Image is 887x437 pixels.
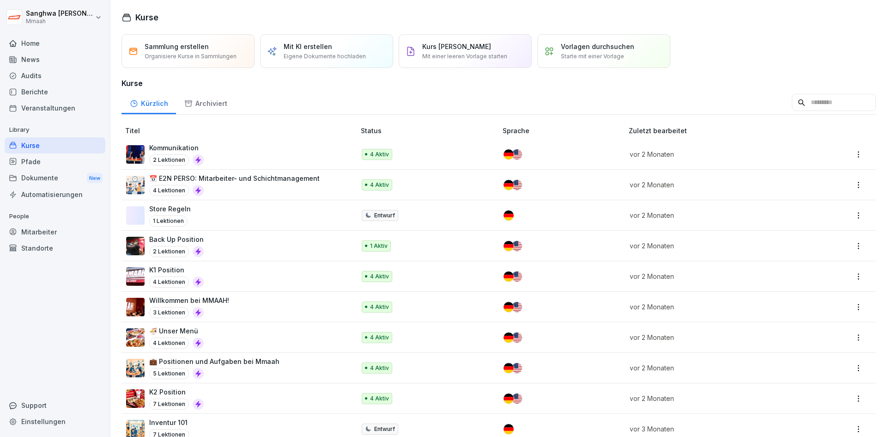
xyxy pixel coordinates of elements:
[630,271,802,281] p: vor 2 Monaten
[149,215,188,227] p: 1 Lektionen
[504,302,514,312] img: de.svg
[561,52,624,61] p: Starte mit einer Vorlage
[122,91,176,114] div: Kürzlich
[284,52,366,61] p: Eigene Dokumente hochladen
[149,204,191,214] p: Store Regeln
[149,154,189,166] p: 2 Lektionen
[149,338,189,349] p: 4 Lektionen
[630,424,802,434] p: vor 3 Monaten
[126,145,145,164] img: tuksy0m7dkfzt7fbvnptwcmt.png
[370,150,389,159] p: 4 Aktiv
[26,18,93,25] p: Mmaah
[126,359,145,377] img: sbiczky0ypw8u257pkl9yxl5.png
[629,126,813,135] p: Zuletzt bearbeitet
[149,368,189,379] p: 5 Lektionen
[630,363,802,373] p: vor 2 Monaten
[149,387,204,397] p: K2 Position
[512,241,522,251] img: us.svg
[126,298,145,316] img: qc2dcwpcvdaj3jygjsmu5brv.png
[149,307,189,318] p: 3 Lektionen
[370,242,388,250] p: 1 Aktiv
[149,357,279,366] p: 💼 Positionen und Aufgaben bei Mmaah
[126,267,145,286] img: skbjc0gif1i0jnjja8uoxo23.png
[5,100,105,116] a: Veranstaltungen
[5,154,105,170] a: Pfade
[504,424,514,434] img: de.svg
[374,425,395,433] p: Entwurf
[422,52,507,61] p: Mit einer leeren Vorlage starten
[504,149,514,160] img: de.svg
[126,237,145,255] img: mpql67vva9j6tpfu93gph97f.png
[149,185,189,196] p: 4 Lektionen
[504,241,514,251] img: de.svg
[370,394,389,403] p: 4 Aktiv
[5,209,105,224] p: People
[504,363,514,373] img: de.svg
[149,265,204,275] p: K1 Position
[149,295,229,305] p: Willkommen bei MMAAH!
[149,399,189,410] p: 7 Lektionen
[5,84,105,100] a: Berichte
[5,68,105,84] a: Audits
[630,210,802,220] p: vor 2 Monaten
[125,126,357,135] p: Titel
[630,394,802,403] p: vor 2 Monaten
[126,389,145,408] img: dvtkicknuh13j361h34rdfat.png
[149,246,189,257] p: 2 Lektionen
[370,333,389,342] p: 4 Aktiv
[5,240,105,256] a: Standorte
[5,123,105,137] p: Library
[374,211,395,220] p: Entwurf
[512,180,522,190] img: us.svg
[5,413,105,430] a: Einstellungen
[5,137,105,154] a: Kurse
[176,91,235,114] a: Archiviert
[370,272,389,281] p: 4 Aktiv
[630,302,802,312] p: vor 2 Monaten
[5,51,105,68] a: News
[504,210,514,221] img: de.svg
[284,42,332,51] p: Mit KI erstellen
[361,126,499,135] p: Status
[504,180,514,190] img: de.svg
[5,35,105,51] a: Home
[512,394,522,404] img: us.svg
[87,173,103,184] div: New
[370,303,389,311] p: 4 Aktiv
[5,170,105,187] div: Dokumente
[145,42,209,51] p: Sammlung erstellen
[630,332,802,342] p: vor 2 Monaten
[5,224,105,240] a: Mitarbeiter
[126,328,145,347] img: s6jay3gpr6i6yrkbluxfple0.png
[149,277,189,288] p: 4 Lektionen
[26,10,93,18] p: Sanghwa [PERSON_NAME]
[5,186,105,203] div: Automatisierungen
[122,78,876,89] h3: Kurse
[630,180,802,190] p: vor 2 Monaten
[135,11,158,24] h1: Kurse
[512,332,522,343] img: us.svg
[512,363,522,373] img: us.svg
[512,302,522,312] img: us.svg
[512,149,522,160] img: us.svg
[149,143,204,153] p: Kommunikation
[370,364,389,372] p: 4 Aktiv
[630,241,802,251] p: vor 2 Monaten
[126,176,145,194] img: kwegrmmz0dccu2a3gztnhtkz.png
[504,394,514,404] img: de.svg
[630,149,802,159] p: vor 2 Monaten
[503,126,625,135] p: Sprache
[422,42,491,51] p: Kurs [PERSON_NAME]
[512,271,522,282] img: us.svg
[5,170,105,187] a: DokumenteNew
